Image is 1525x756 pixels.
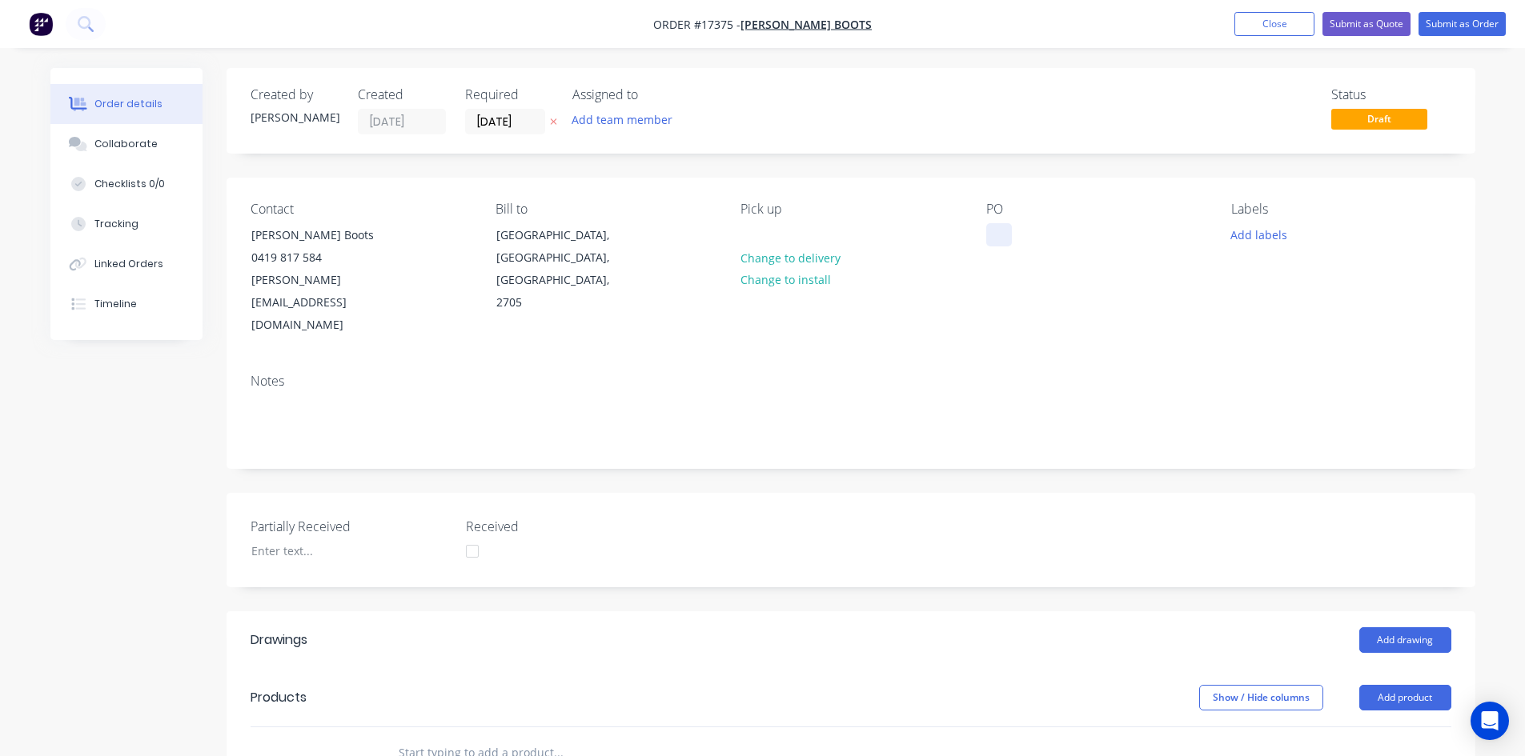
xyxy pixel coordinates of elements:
div: Checklists 0/0 [94,177,165,191]
button: Tracking [50,204,203,244]
button: Timeline [50,284,203,324]
button: Checklists 0/0 [50,164,203,204]
div: PO [986,202,1206,217]
div: Labels [1231,202,1451,217]
div: Order details [94,97,163,111]
button: Show / Hide columns [1199,685,1323,710]
a: [PERSON_NAME] Boots [740,17,872,32]
div: Collaborate [94,137,158,151]
div: Linked Orders [94,257,163,271]
div: Assigned to [572,87,732,102]
img: Factory [29,12,53,36]
div: [PERSON_NAME] Boots [251,224,384,246]
button: Change to delivery [732,246,849,268]
div: Created [358,87,446,102]
div: Created by [251,87,339,102]
div: Products [251,688,307,707]
div: [GEOGRAPHIC_DATA], [GEOGRAPHIC_DATA], [GEOGRAPHIC_DATA], 2705 [496,224,629,314]
button: Linked Orders [50,244,203,284]
button: Collaborate [50,124,203,164]
div: [PERSON_NAME] [251,109,339,126]
button: Submit as Order [1419,12,1506,36]
button: Close [1234,12,1314,36]
div: Pick up [740,202,960,217]
button: Add labels [1222,223,1296,245]
span: Draft [1331,109,1427,129]
label: Partially Received [251,517,451,536]
button: Add product [1359,685,1451,710]
button: Add team member [572,109,681,130]
div: [GEOGRAPHIC_DATA], [GEOGRAPHIC_DATA], [GEOGRAPHIC_DATA], 2705 [483,223,643,314]
button: Change to install [732,269,839,290]
div: Open Intercom Messenger [1471,702,1509,740]
button: Add drawing [1359,627,1451,653]
div: Required [465,87,553,102]
label: Received [466,517,666,536]
div: [PERSON_NAME][EMAIL_ADDRESS][DOMAIN_NAME] [251,269,384,336]
div: Notes [251,374,1451,389]
div: 0419 817 584 [251,246,384,269]
div: [PERSON_NAME] Boots0419 817 584[PERSON_NAME][EMAIL_ADDRESS][DOMAIN_NAME] [238,223,398,337]
button: Add team member [563,109,680,130]
div: Timeline [94,297,137,311]
div: Tracking [94,217,138,231]
div: Status [1331,87,1451,102]
span: Order #17375 - [653,17,740,32]
div: Bill to [496,202,715,217]
button: Order details [50,84,203,124]
button: Submit as Quote [1322,12,1411,36]
div: Drawings [251,630,307,650]
div: Contact [251,202,470,217]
